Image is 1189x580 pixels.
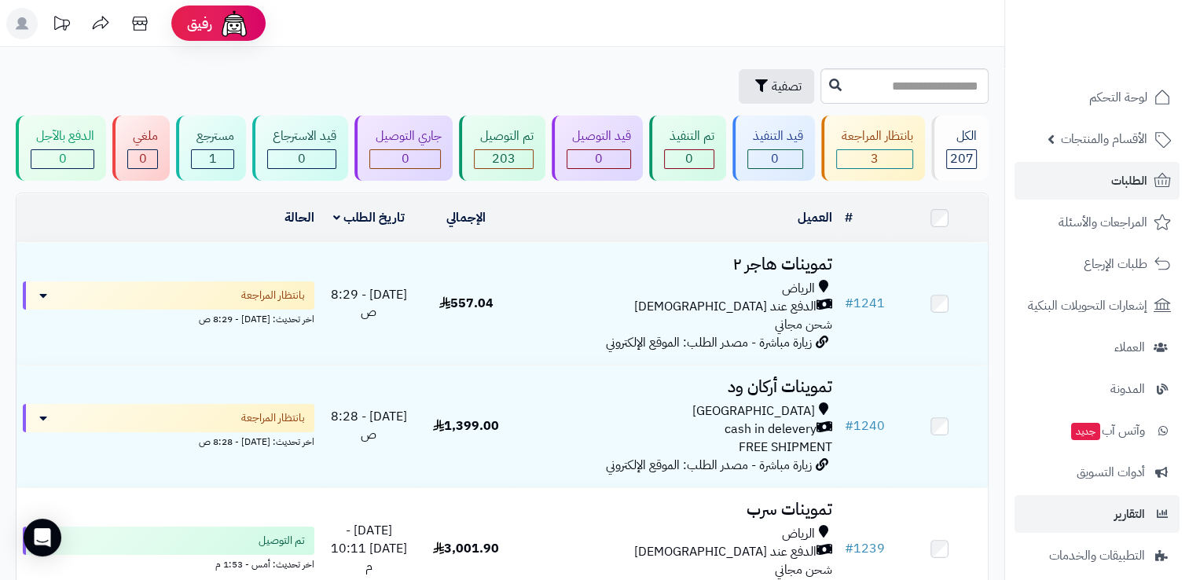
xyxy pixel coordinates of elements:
a: #1241 [844,294,884,313]
span: لوحة التحكم [1089,86,1147,108]
div: تم التوصيل [474,127,533,145]
a: تحديثات المنصة [42,8,81,43]
div: 0 [128,150,157,168]
span: شحن مجاني [774,315,831,334]
a: ملغي 0 [109,116,173,181]
div: ملغي [127,127,158,145]
div: قيد الاسترجاع [267,127,336,145]
a: العميل [797,208,831,227]
div: قيد التنفيذ [747,127,803,145]
div: مسترجع [191,127,234,145]
span: الرياض [781,525,814,543]
span: 1 [209,149,217,168]
span: المراجعات والأسئلة [1059,211,1147,233]
a: وآتس آبجديد [1015,412,1180,450]
a: تاريخ الطلب [333,208,405,227]
a: إشعارات التحويلات البنكية [1015,287,1180,325]
span: 207 [949,149,973,168]
a: أدوات التسويق [1015,453,1180,491]
a: الطلبات [1015,162,1180,200]
span: زيارة مباشرة - مصدر الطلب: الموقع الإلكتروني [605,456,811,475]
span: [GEOGRAPHIC_DATA] [692,402,814,420]
span: زيارة مباشرة - مصدر الطلب: الموقع الإلكتروني [605,333,811,352]
div: قيد التوصيل [567,127,631,145]
div: 0 [748,150,802,168]
a: قيد الاسترجاع 0 [249,116,351,181]
span: 203 [492,149,516,168]
span: أدوات التسويق [1077,461,1145,483]
div: 0 [370,150,440,168]
a: قيد التنفيذ 0 [729,116,818,181]
div: Open Intercom Messenger [24,519,61,556]
a: لوحة التحكم [1015,79,1180,116]
h3: تموينات هاجر ٢ [521,255,832,273]
img: ai-face.png [218,8,250,39]
span: 0 [595,149,603,168]
span: وآتس آب [1070,420,1145,442]
span: 1,399.00 [433,417,499,435]
a: بانتظار المراجعة 3 [818,116,928,181]
a: تم التوصيل 203 [456,116,548,181]
div: 0 [665,150,714,168]
a: الإجمالي [446,208,486,227]
span: إشعارات التحويلات البنكية [1028,295,1147,317]
div: 1 [192,150,233,168]
span: الأقسام والمنتجات [1061,128,1147,150]
span: # [844,539,853,558]
span: 0 [139,149,147,168]
span: 0 [59,149,67,168]
h3: تموينات سرب [521,501,832,519]
span: تصفية [772,77,802,96]
span: المدونة [1110,378,1145,400]
a: المراجعات والأسئلة [1015,204,1180,241]
span: شحن مجاني [774,560,831,579]
div: 0 [268,150,336,168]
div: اخر تحديث: [DATE] - 8:28 ص [23,432,314,449]
a: مسترجع 1 [173,116,249,181]
span: الرياض [781,280,814,298]
span: [DATE] - 8:29 ص [331,285,407,322]
h3: تموينات أركان ود [521,378,832,396]
a: الحالة [284,208,314,227]
a: #1240 [844,417,884,435]
div: الدفع بالآجل [31,127,94,145]
span: FREE SHIPMENT [738,438,831,457]
a: جاري التوصيل 0 [351,116,456,181]
div: 3 [837,150,912,168]
span: التقارير [1114,503,1145,525]
span: 3,001.90 [433,539,499,558]
span: [DATE] - [DATE] 10:11 م [331,521,407,576]
a: المدونة [1015,370,1180,408]
span: # [844,294,853,313]
a: قيد التوصيل 0 [549,116,646,181]
span: 3 [871,149,879,168]
span: الدفع عند [DEMOGRAPHIC_DATA] [633,543,816,561]
span: cash in delevery [724,420,816,439]
span: 0 [771,149,779,168]
div: تم التنفيذ [664,127,714,145]
a: الكل207 [928,116,992,181]
a: التطبيقات والخدمات [1015,537,1180,574]
span: [DATE] - 8:28 ص [331,407,407,444]
div: جاري التوصيل [369,127,441,145]
span: تم التوصيل [259,533,305,549]
div: بانتظار المراجعة [836,127,913,145]
span: رفيق [187,14,212,33]
div: 0 [31,150,94,168]
span: طلبات الإرجاع [1084,253,1147,275]
span: جديد [1071,423,1100,440]
span: 557.04 [439,294,494,313]
span: # [844,417,853,435]
div: اخر تحديث: [DATE] - 8:29 ص [23,310,314,326]
a: # [844,208,852,227]
button: تصفية [739,69,814,104]
span: بانتظار المراجعة [241,288,305,303]
a: التقارير [1015,495,1180,533]
div: اخر تحديث: أمس - 1:53 م [23,555,314,571]
span: الدفع عند [DEMOGRAPHIC_DATA] [633,298,816,316]
a: الدفع بالآجل 0 [13,116,109,181]
a: #1239 [844,539,884,558]
span: التطبيقات والخدمات [1049,545,1145,567]
div: 0 [567,150,630,168]
span: العملاء [1114,336,1145,358]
